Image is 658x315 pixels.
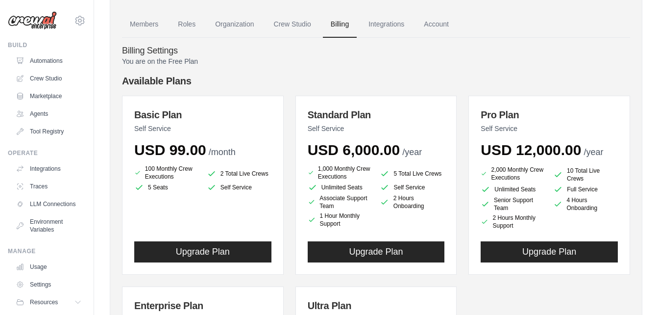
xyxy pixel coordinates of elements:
[134,165,199,181] li: 100 Monthly Crew Executions
[402,147,422,157] span: /year
[12,196,86,212] a: LLM Connections
[481,142,581,158] span: USD 12,000.00
[122,46,630,56] h4: Billing Settings
[323,11,357,38] a: Billing
[609,268,658,315] iframe: Chat Widget
[134,124,271,133] p: Self Service
[12,214,86,237] a: Environment Variables
[308,241,445,262] button: Upgrade Plan
[380,167,444,181] li: 5 Total Live Crews
[308,183,372,192] li: Unlimited Seats
[308,212,372,228] li: 1 Hour Monthly Support
[308,194,372,210] li: Associate Support Team
[308,124,445,133] p: Self Service
[122,56,630,66] p: You are on the Free Plan
[308,299,445,313] h3: Ultra Plan
[380,183,444,192] li: Self Service
[416,11,457,38] a: Account
[481,184,545,194] li: Unlimited Seats
[170,11,203,38] a: Roles
[134,299,271,313] h3: Enterprise Plan
[8,149,86,157] div: Operate
[207,167,271,181] li: 2 Total Live Crews
[308,165,372,181] li: 1,000 Monthly Crew Executions
[481,196,545,212] li: Senior Support Team
[207,183,271,192] li: Self Service
[30,298,58,306] span: Resources
[12,106,86,122] a: Agents
[12,53,86,69] a: Automations
[481,241,618,262] button: Upgrade Plan
[134,108,271,122] h3: Basic Plan
[134,142,206,158] span: USD 99.00
[8,11,57,30] img: Logo
[481,165,545,183] li: 2,000 Monthly Crew Executions
[361,11,412,38] a: Integrations
[584,147,603,157] span: /year
[209,147,236,157] span: /month
[609,268,658,315] div: Widget de chat
[308,142,400,158] span: USD 6,000.00
[380,194,444,210] li: 2 Hours Onboarding
[12,277,86,292] a: Settings
[266,11,319,38] a: Crew Studio
[553,184,618,194] li: Full Service
[12,88,86,104] a: Marketplace
[134,241,271,262] button: Upgrade Plan
[8,41,86,49] div: Build
[12,124,86,139] a: Tool Registry
[12,259,86,275] a: Usage
[12,179,86,194] a: Traces
[122,74,630,88] h4: Available Plans
[553,167,618,183] li: 10 Total Live Crews
[207,11,262,38] a: Organization
[12,294,86,310] button: Resources
[481,108,618,122] h3: Pro Plan
[12,71,86,86] a: Crew Studio
[553,196,618,212] li: 4 Hours Onboarding
[481,124,618,133] p: Self Service
[308,108,445,122] h3: Standard Plan
[481,214,545,230] li: 2 Hours Monthly Support
[122,11,166,38] a: Members
[134,183,199,192] li: 5 Seats
[12,161,86,177] a: Integrations
[8,247,86,255] div: Manage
